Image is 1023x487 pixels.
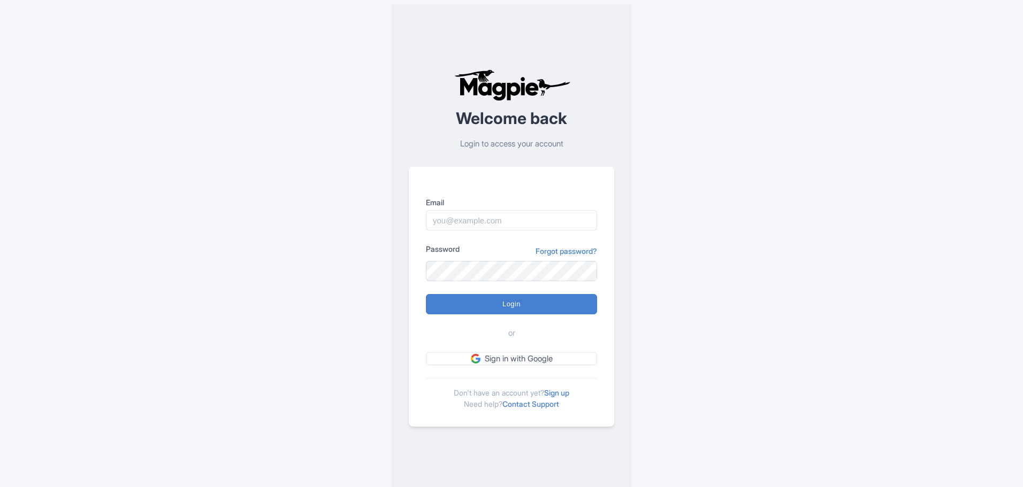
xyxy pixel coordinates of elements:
[426,197,597,208] label: Email
[508,327,515,339] span: or
[544,388,569,397] a: Sign up
[426,294,597,314] input: Login
[452,69,572,101] img: logo-ab69f6fb50320c5b225c76a69d11143b.png
[426,243,460,254] label: Password
[426,210,597,230] input: you@example.com
[471,354,480,364] img: google.svg
[502,399,559,408] a: Contact Support
[409,138,614,150] p: Login to access your account
[426,352,597,366] a: Sign in with Google
[536,245,597,257] a: Forgot password?
[409,110,614,127] h2: Welcome back
[426,378,597,409] div: Don't have an account yet? Need help?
